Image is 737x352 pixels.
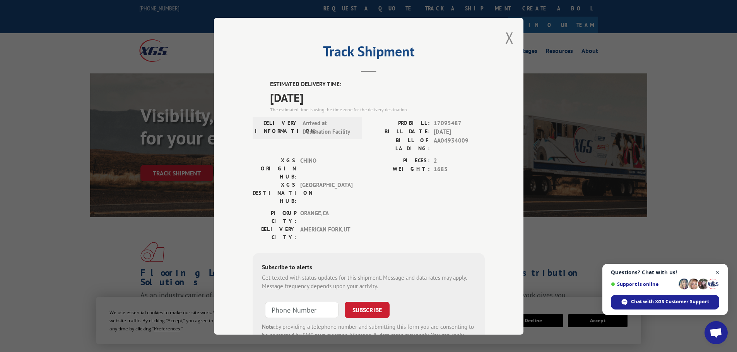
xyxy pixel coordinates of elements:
span: Arrived at Destination Facility [303,119,355,136]
span: [GEOGRAPHIC_DATA] [300,180,352,205]
span: Support is online [611,281,676,287]
label: ESTIMATED DELIVERY TIME: [270,80,485,89]
h2: Track Shipment [253,46,485,61]
button: SUBSCRIBE [345,301,390,318]
label: WEIGHT: [369,165,430,174]
span: 1685 [434,165,485,174]
span: AMERICAN FORK , UT [300,225,352,241]
span: CHINO [300,156,352,180]
div: by providing a telephone number and submitting this form you are consenting to be contacted by SM... [262,322,475,349]
div: Get texted with status updates for this shipment. Message and data rates may apply. Message frequ... [262,273,475,291]
label: BILL DATE: [369,128,430,136]
span: 2 [434,156,485,165]
label: PROBILL: [369,119,430,128]
span: 17095487 [434,119,485,128]
div: The estimated time is using the time zone for the delivery destination. [270,106,485,113]
span: Questions? Chat with us! [611,269,719,275]
label: DELIVERY CITY: [253,225,296,241]
strong: Note: [262,323,275,330]
label: DELIVERY INFORMATION: [255,119,299,136]
span: ORANGE , CA [300,209,352,225]
input: Phone Number [265,301,339,318]
span: Chat with XGS Customer Support [611,295,719,309]
span: Chat with XGS Customer Support [631,298,709,305]
button: Close modal [505,27,514,48]
label: PIECES: [369,156,430,165]
label: PICKUP CITY: [253,209,296,225]
label: XGS ORIGIN HUB: [253,156,296,180]
a: Open chat [705,321,728,344]
label: XGS DESTINATION HUB: [253,180,296,205]
span: [DATE] [270,88,485,106]
label: BILL OF LADING: [369,136,430,152]
div: Subscribe to alerts [262,262,475,273]
span: AA04934009 [434,136,485,152]
span: [DATE] [434,128,485,136]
